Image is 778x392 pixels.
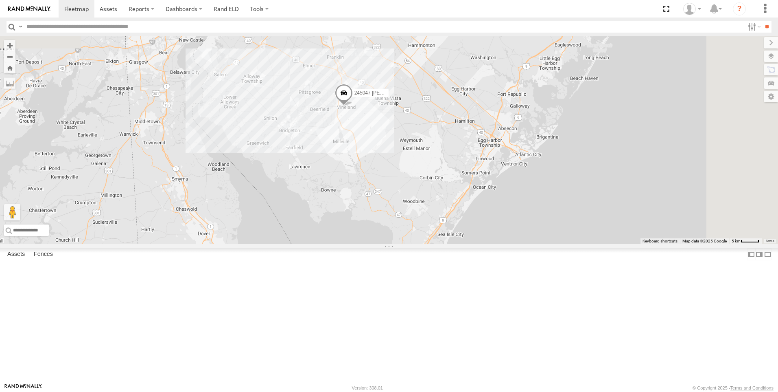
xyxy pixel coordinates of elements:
button: Map Scale: 5 km per 42 pixels [729,238,762,244]
button: Keyboard shortcuts [643,238,677,244]
label: Measure [4,77,15,89]
label: Map Settings [764,91,778,102]
span: 5 km [732,239,741,243]
button: Zoom in [4,40,15,51]
a: Terms (opens in new tab) [766,240,774,243]
div: Version: 308.01 [352,385,383,390]
label: Fences [30,249,57,260]
button: Drag Pegman onto the map to open Street View [4,204,20,220]
label: Assets [3,249,29,260]
div: John Olaniyan [680,3,704,15]
label: Search Query [17,21,24,33]
span: Map data ©2025 Google [682,239,727,243]
label: Dock Summary Table to the Right [755,248,763,260]
span: 245047 [PERSON_NAME] [354,90,412,96]
label: Dock Summary Table to the Left [747,248,755,260]
img: rand-logo.svg [8,6,50,12]
label: Hide Summary Table [764,248,772,260]
button: Zoom Home [4,62,15,73]
button: Zoom out [4,51,15,62]
i: ? [733,2,746,15]
label: Search Filter Options [745,21,762,33]
div: © Copyright 2025 - [693,385,774,390]
a: Terms and Conditions [730,385,774,390]
a: Visit our Website [4,384,42,392]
